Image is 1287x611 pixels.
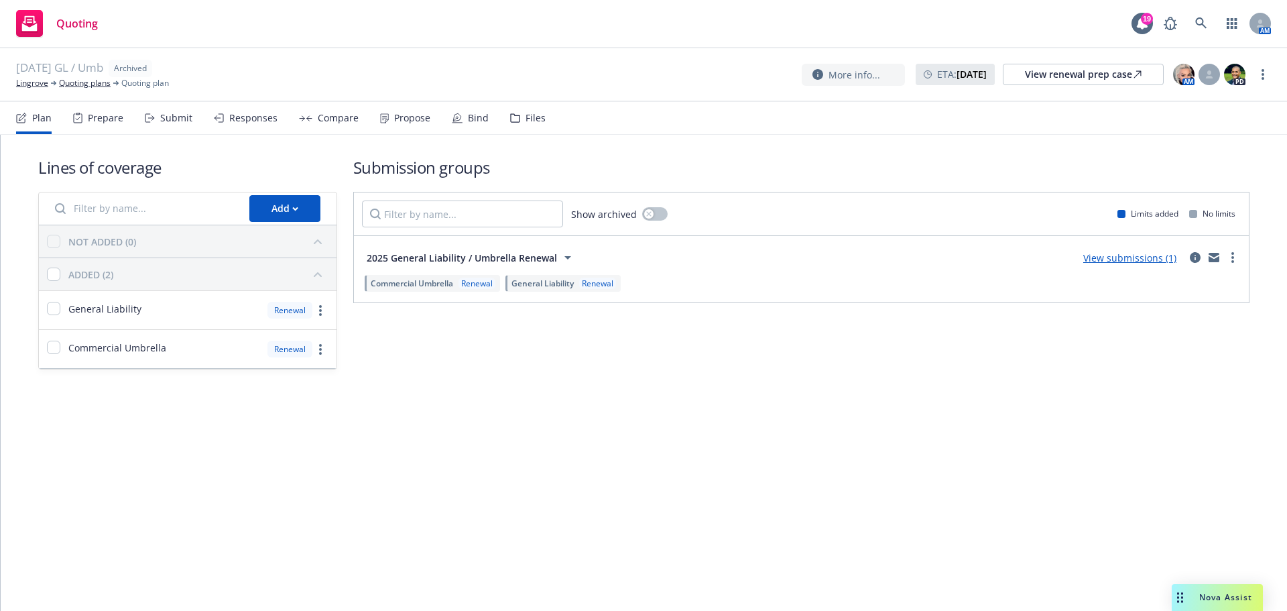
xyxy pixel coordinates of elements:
a: Quoting [11,5,103,42]
div: Compare [318,113,359,123]
div: Add [271,196,298,221]
div: 19 [1141,13,1153,25]
a: circleInformation [1187,249,1203,266]
span: More info... [829,68,880,82]
img: photo [1224,64,1245,85]
span: ETA : [937,67,987,81]
span: [DATE] GL / Umb [16,60,103,77]
div: Renewal [458,278,495,289]
div: NOT ADDED (0) [68,235,136,249]
div: ADDED (2) [68,268,113,282]
a: more [1225,249,1241,266]
strong: [DATE] [957,68,987,80]
span: Show archived [571,207,637,221]
a: Quoting plans [59,77,111,89]
div: Drag to move [1172,584,1188,611]
div: Responses [229,113,278,123]
a: View submissions (1) [1083,252,1176,264]
div: Bind [468,113,489,123]
a: more [312,341,328,357]
div: Limits added [1117,208,1178,219]
h1: Submission groups [353,156,1249,178]
span: 2025 General Liability / Umbrella Renewal [367,251,557,265]
span: Nova Assist [1199,592,1252,603]
span: Commercial Umbrella [68,341,166,355]
span: Quoting plan [121,77,169,89]
img: photo [1173,64,1194,85]
input: Filter by name... [47,195,241,222]
div: Prepare [88,113,123,123]
a: more [1255,66,1271,82]
button: Nova Assist [1172,584,1263,611]
a: Search [1188,10,1215,37]
span: General Liability [68,302,141,316]
a: Switch app [1219,10,1245,37]
button: Add [249,195,320,222]
a: Lingrove [16,77,48,89]
span: General Liability [511,278,574,289]
button: NOT ADDED (0) [68,231,328,252]
div: Files [526,113,546,123]
button: 2025 General Liability / Umbrella Renewal [362,244,580,271]
div: Plan [32,113,52,123]
div: No limits [1189,208,1235,219]
button: More info... [802,64,905,86]
div: Submit [160,113,192,123]
a: more [312,302,328,319]
a: View renewal prep case [1003,64,1164,85]
a: Report a Bug [1157,10,1184,37]
div: Propose [394,113,430,123]
div: Renewal [267,341,312,357]
div: Renewal [579,278,616,289]
input: Filter by name... [362,201,563,227]
div: Renewal [267,302,312,319]
h1: Lines of coverage [38,156,337,178]
span: Commercial Umbrella [371,278,453,289]
button: ADDED (2) [68,264,328,285]
span: Quoting [56,18,98,29]
span: Archived [114,62,147,74]
div: View renewal prep case [1025,64,1142,85]
a: mail [1206,249,1222,266]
